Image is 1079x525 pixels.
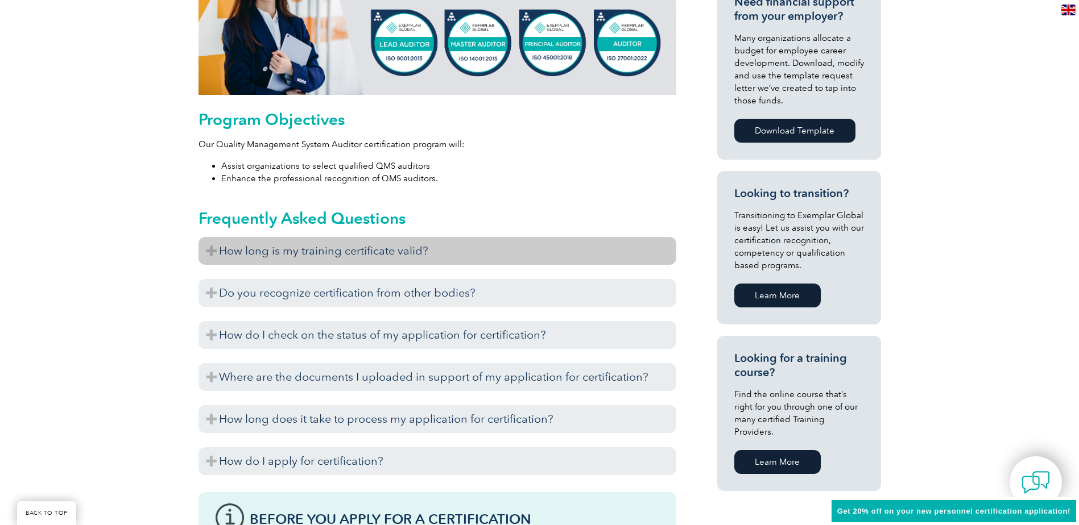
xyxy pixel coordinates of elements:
h3: Do you recognize certification from other bodies? [199,279,676,307]
a: Learn More [734,450,821,474]
a: Learn More [734,284,821,307]
img: contact-chat.png [1022,468,1050,497]
h3: Looking for a training course? [734,351,864,380]
h3: Where are the documents I uploaded in support of my application for certification? [199,363,676,391]
h3: How do I check on the status of my application for certification? [199,321,676,349]
a: Download Template [734,119,855,143]
h3: How do I apply for certification? [199,447,676,475]
h3: Looking to transition? [734,186,864,201]
h3: How long does it take to process my application for certification? [199,405,676,433]
h2: Program Objectives [199,110,676,128]
p: Many organizations allocate a budget for employee career development. Download, modify and use th... [734,32,864,107]
li: Enhance the professional recognition of QMS auditors. [221,172,676,185]
span: Get 20% off on your new personnel certification application! [837,507,1070,515]
img: en [1061,5,1076,15]
p: Find the online course that’s right for you through one of our many certified Training Providers. [734,388,864,438]
a: BACK TO TOP [17,501,76,525]
p: Our Quality Management System Auditor certification program will: [199,138,676,151]
p: Transitioning to Exemplar Global is easy! Let us assist you with our certification recognition, c... [734,209,864,272]
li: Assist organizations to select qualified QMS auditors [221,160,676,172]
h3: How long is my training certificate valid? [199,237,676,265]
h2: Frequently Asked Questions [199,209,676,227]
